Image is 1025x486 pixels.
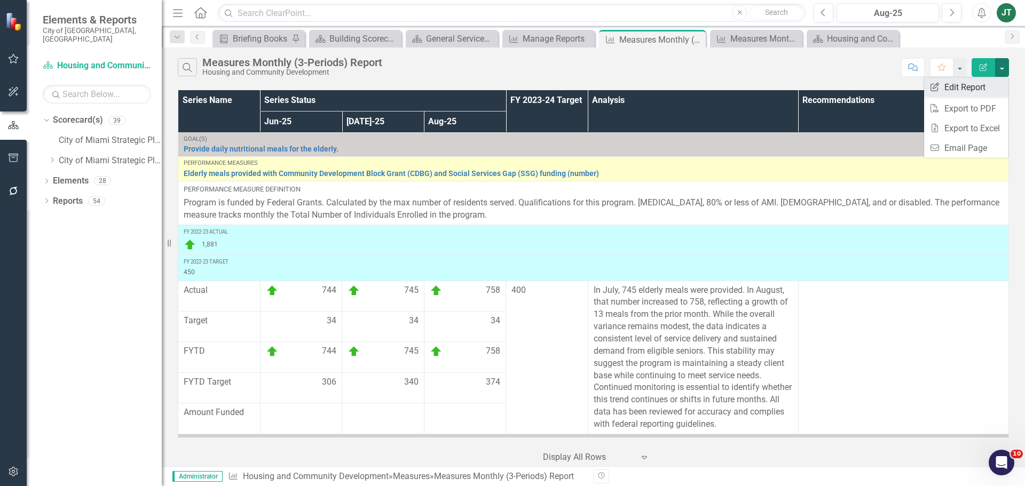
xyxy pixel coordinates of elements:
[765,8,788,17] span: Search
[53,175,89,187] a: Elements
[178,181,1009,225] td: Double-Click to Edit
[260,281,342,311] td: Double-Click to Edit
[233,32,289,45] div: Briefing Books
[491,315,500,327] span: 34
[408,32,495,45] a: General Services Administration
[511,285,526,295] span: 400
[202,68,382,76] div: Housing and Community Development
[409,315,419,327] span: 34
[424,312,506,342] td: Double-Click to Edit
[43,85,151,103] input: Search Below...
[178,434,1009,458] td: Double-Click to Edit Right Click for Context Menu
[184,136,1003,142] div: Goal(s)
[312,32,399,45] a: Building Scorecard Evaluation and Recommendations
[184,315,255,327] span: Target
[184,145,1003,153] a: Provide daily nutritional meals for the elderly.
[178,254,1009,281] td: Double-Click to Edit
[1011,450,1023,458] span: 10
[184,185,1003,194] div: Performance Measure Definition
[404,376,419,388] span: 340
[404,284,419,297] span: 745
[506,281,588,434] td: Double-Click to Edit
[88,196,105,205] div: 54
[59,134,162,147] a: City of Miami Strategic Plan
[94,177,111,186] div: 28
[43,13,151,26] span: Elements & Reports
[184,407,255,419] span: Amount Funded
[184,376,255,388] span: FYTD Target
[924,118,1008,138] a: Export to Excel
[184,345,255,357] span: FYTD
[218,4,806,22] input: Search ClearPoint...
[184,437,1003,444] div: Goal(s)
[924,77,1008,97] a: Edit Report
[108,116,125,125] div: 39
[837,3,939,22] button: Aug-25
[430,345,443,358] img: On Target
[228,471,586,483] div: » »
[184,197,1003,221] p: Program is funded by Federal Grants. Calculated by the max number of residents served. Qualificat...
[424,281,506,311] td: Double-Click to Edit
[505,32,592,45] a: Manage Reports
[53,114,103,126] a: Scorecard(s)
[53,195,83,208] a: Reports
[840,7,935,20] div: Aug-25
[322,345,336,358] span: 744
[178,132,1009,157] td: Double-Click to Edit Right Click for Context Menu
[178,403,261,434] td: Double-Click to Edit
[588,281,798,434] td: Double-Click to Edit
[184,170,1003,178] a: Elderly meals provided with Community Development Block Grant (CDBG) and Social Services Gap (SSG...
[322,376,336,388] span: 306
[404,345,419,358] span: 745
[730,32,800,45] div: Measures Monthly (3-Periods) Report
[329,32,399,45] div: Building Scorecard Evaluation and Recommendations
[619,33,703,46] div: Measures Monthly (3-Periods) Report
[342,281,424,311] td: Double-Click to Edit
[523,32,592,45] div: Manage Reports
[178,281,261,311] td: Double-Click to Edit
[266,345,279,358] img: On Target
[426,32,495,45] div: General Services Administration
[184,238,196,251] img: On Target
[215,32,289,45] a: Briefing Books
[184,258,1003,266] div: FY 2022-23 Target
[809,32,896,45] a: Housing and Community Development
[178,312,261,342] td: Double-Click to Edit
[178,157,1009,181] td: Double-Click to Edit Right Click for Context Menu
[348,284,360,297] img: On Target
[184,160,1003,166] div: Performance Measures
[43,26,151,44] small: City of [GEOGRAPHIC_DATA], [GEOGRAPHIC_DATA]
[43,60,151,72] a: Housing and Community Development
[393,471,430,481] a: Measures
[322,284,336,297] span: 744
[266,284,279,297] img: On Target
[424,403,506,434] td: Double-Click to Edit
[172,471,223,482] span: Administrator
[924,99,1008,118] a: Export to PDF
[5,12,24,31] img: ClearPoint Strategy
[924,138,1008,158] a: Email Page
[202,57,382,68] div: Measures Monthly (3-Periods) Report
[594,284,793,431] p: In July, 745 elderly meals were provided. In August, that number increased to 758, reflecting a g...
[827,32,896,45] div: Housing and Community Development
[750,5,803,20] button: Search
[59,155,162,167] a: City of Miami Strategic Plan (NEW)
[713,32,800,45] a: Measures Monthly (3-Periods) Report
[798,281,1008,434] td: Double-Click to Edit
[989,450,1014,475] iframe: Intercom live chat
[260,312,342,342] td: Double-Click to Edit
[202,241,218,248] span: 1,881
[243,471,389,481] a: Housing and Community Development
[184,228,1003,236] div: FY 2022-23 Actual
[486,345,500,358] span: 758
[327,315,336,327] span: 34
[486,284,500,297] span: 758
[184,284,255,297] span: Actual
[997,3,1016,22] button: JT
[486,376,500,388] span: 374
[260,403,342,434] td: Double-Click to Edit
[430,284,443,297] img: On Target
[342,403,424,434] td: Double-Click to Edit
[348,345,360,358] img: On Target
